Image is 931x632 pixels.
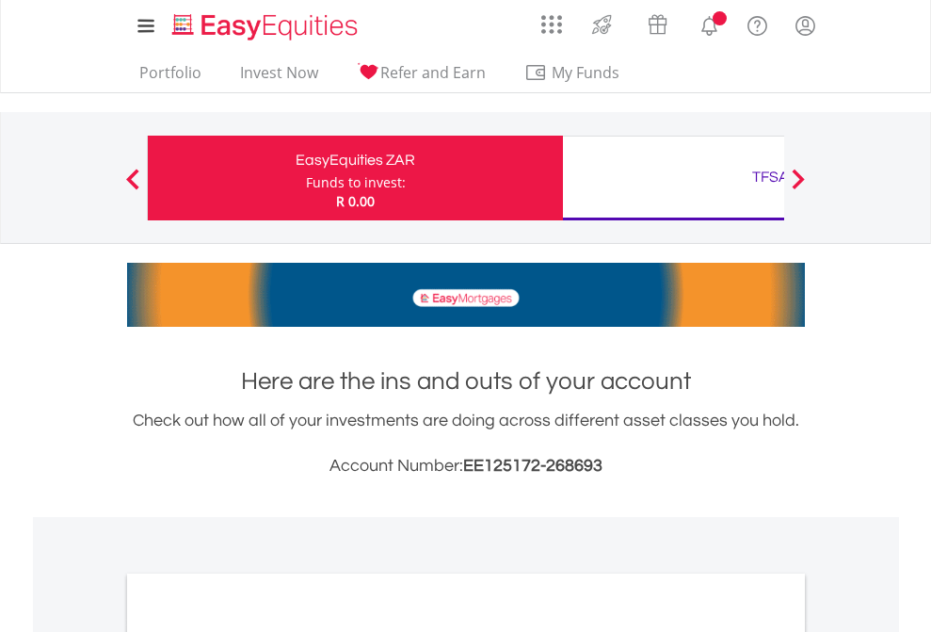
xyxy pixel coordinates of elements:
[630,5,685,40] a: Vouchers
[781,5,829,46] a: My Profile
[127,263,805,327] img: EasyMortage Promotion Banner
[132,63,209,92] a: Portfolio
[127,408,805,479] div: Check out how all of your investments are doing across different asset classes you hold.
[524,60,648,85] span: My Funds
[541,14,562,35] img: grid-menu-icon.svg
[165,5,365,42] a: Home page
[169,11,365,42] img: EasyEquities_Logo.png
[127,453,805,479] h3: Account Number:
[127,365,805,398] h1: Here are the ins and outs of your account
[380,62,486,83] span: Refer and Earn
[159,147,552,173] div: EasyEquities ZAR
[685,5,733,42] a: Notifications
[233,63,326,92] a: Invest Now
[779,178,817,197] button: Next
[642,9,673,40] img: vouchers-v2.svg
[349,63,493,92] a: Refer and Earn
[586,9,618,40] img: thrive-v2.svg
[529,5,574,35] a: AppsGrid
[733,5,781,42] a: FAQ's and Support
[336,192,375,210] span: R 0.00
[114,178,152,197] button: Previous
[463,457,602,475] span: EE125172-268693
[306,173,406,192] div: Funds to invest:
